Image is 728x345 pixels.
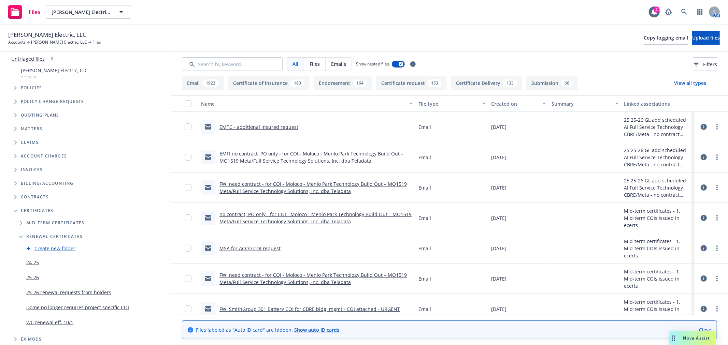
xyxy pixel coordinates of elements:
button: View all types [663,76,717,90]
div: Mid-term certificates - 1. Mid-term COIs issued in ecerts [624,238,691,259]
a: 25-26 renewal requests from holders [26,289,111,296]
a: more [713,244,721,252]
span: Email [418,184,431,191]
button: File type [416,95,488,112]
a: Files [5,2,43,21]
span: Account [21,74,88,80]
div: Drag to move [669,331,678,345]
a: Show auto ID cards [294,327,339,333]
span: Email [418,214,431,222]
a: Untriaged files [11,55,45,62]
span: Filters [694,61,717,68]
button: Certificate request [376,76,447,90]
div: Mid-term certificates - 1. Mid-term COIs issued in ecerts [624,268,691,289]
input: Search by keyword... [182,57,283,71]
a: Close [699,326,711,333]
button: Summary [549,95,621,112]
a: WC renewal eff. 10/1 [26,319,73,326]
input: Toggle Row Selected [185,214,191,221]
a: Switch app [693,5,707,19]
span: [PERSON_NAME] Electric, LLC [21,67,88,74]
button: [PERSON_NAME] Electric, LLC [46,5,131,19]
a: 25-26 [26,274,39,281]
span: [DATE] [491,214,506,222]
div: 25 25-26 GL add scheduled AI Full Service Technology CBRE/Meta - no contract [624,116,691,138]
span: Nova Assist [683,335,710,341]
div: Linked associations [624,100,691,107]
span: Files [310,60,320,67]
a: more [713,153,721,161]
div: 164 [353,79,367,87]
span: Copy logging email [644,34,688,41]
span: All [292,60,298,67]
button: Name [198,95,416,112]
button: Filters [694,57,717,71]
span: Email [418,275,431,282]
a: Report a Bug [662,5,675,19]
button: Certificate of insurance [228,76,310,90]
div: 1923 [202,79,219,87]
div: 2 [654,6,660,13]
input: Toggle Row Selected [185,123,191,130]
span: Claims [21,140,39,145]
a: EMTC - additional insured request [219,124,298,130]
span: [PERSON_NAME] Electric, LLC [52,9,111,16]
span: Matters [21,127,42,131]
div: 25 25-26 GL add scheduled AI Full Service Technology CBRE/Meta - no contract [624,177,691,198]
a: 24-25 [26,259,39,266]
span: Email [418,305,431,313]
div: File type [418,100,478,107]
a: more [713,123,721,131]
button: Upload files [692,31,720,45]
span: Emails [331,60,346,67]
button: Nova Assist [669,331,716,345]
div: Summary [552,100,611,107]
span: Files [29,9,40,15]
div: 133 [503,79,517,87]
a: more [713,274,721,283]
a: [PERSON_NAME] Electric, LLC [31,39,87,45]
input: Toggle Row Selected [185,245,191,252]
a: more [713,305,721,313]
span: [DATE] [491,245,506,252]
button: Submission [526,76,578,90]
div: Tree Example [0,65,171,177]
span: Files labeled as "Auto ID card" are hidden. [196,326,339,333]
a: Create new folder [34,245,75,252]
span: Billing/Accounting [21,181,74,185]
span: Email [418,154,431,161]
span: Invoices [21,168,43,172]
span: [DATE] [491,123,506,131]
button: Endorsement [314,76,372,90]
div: 0 [47,55,57,63]
a: Dome no longer requires project specific COI [26,304,129,311]
span: Policies [21,86,42,90]
div: 153 [428,79,442,87]
button: Certificate Delivery [451,76,522,90]
span: Contracts [21,195,49,199]
div: Mid-term certificates - 1. Mid-term COIs issued in ecerts [624,207,691,229]
span: Files [92,39,101,45]
a: FW: need contract - for COI - Moloco - Menlo Park Technology Build Out – MO1519 Meta/Full Service... [219,181,407,194]
a: Accounts [8,39,26,45]
a: FW: need contract - for COI - Moloco - Menlo Park Technology Build Out – MO1519 Meta/Full Service... [219,272,407,285]
div: Mid-term certificates - 1. Mid-term COIs issued in ecerts [624,298,691,320]
span: Upload files [692,34,720,41]
span: [DATE] [491,154,506,161]
a: FW: SmithGroup 301 Battery COI for CBRE bldg. mgmt - COI attached - URGENT [219,306,400,312]
button: Email [182,76,224,90]
div: Name [201,100,405,107]
span: Policy change requests [21,100,84,104]
span: [DATE] [491,184,506,191]
span: [PERSON_NAME] Electric, LLC [8,30,86,39]
input: Toggle Row Selected [185,305,191,312]
a: no contract, PO only - for COI - Moloco - Menlo Park Technology Build Out – MO1519 Meta/Full Serv... [219,211,412,225]
span: [DATE] [491,305,506,313]
button: Copy logging email [644,31,688,45]
span: Mid-term certificates [26,221,84,225]
button: Linked associations [622,95,694,112]
span: Email [418,123,431,131]
a: more [713,214,721,222]
span: Account charges [21,154,67,158]
a: Search [677,5,691,19]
